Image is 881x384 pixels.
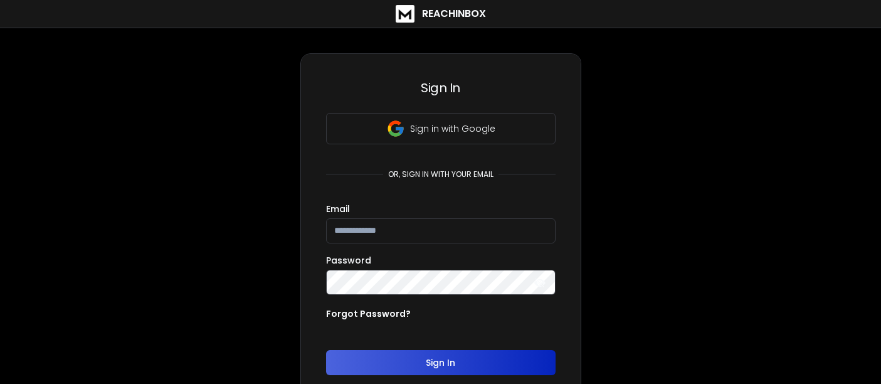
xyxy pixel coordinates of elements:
p: Sign in with Google [410,122,495,135]
img: logo [396,5,414,23]
button: Sign in with Google [326,113,556,144]
button: Sign In [326,350,556,375]
p: or, sign in with your email [383,169,499,179]
h1: ReachInbox [422,6,486,21]
a: ReachInbox [396,5,486,23]
label: Email [326,205,350,213]
label: Password [326,256,371,265]
h3: Sign In [326,79,556,97]
p: Forgot Password? [326,307,411,320]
